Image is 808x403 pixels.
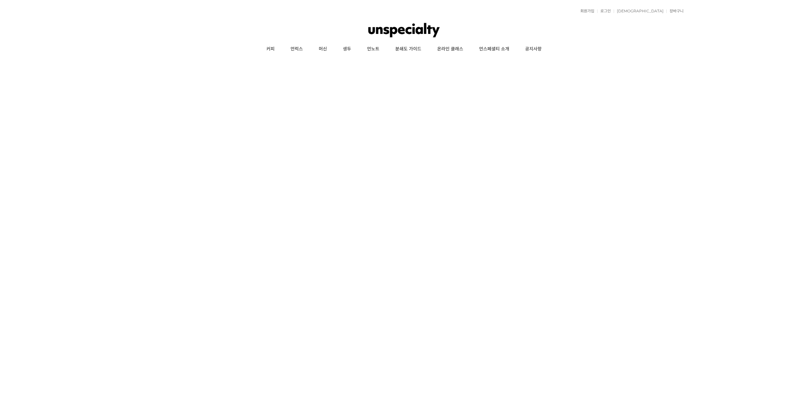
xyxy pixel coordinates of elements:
[311,41,335,57] a: 머신
[368,21,440,40] img: 언스페셜티 몰
[387,41,429,57] a: 분쇄도 가이드
[517,41,550,57] a: 공지사항
[283,41,311,57] a: 언럭스
[335,41,359,57] a: 생두
[666,9,684,13] a: 장바구니
[258,41,283,57] a: 커피
[471,41,517,57] a: 언스페셜티 소개
[597,9,611,13] a: 로그인
[359,41,387,57] a: 언노트
[614,9,664,13] a: [DEMOGRAPHIC_DATA]
[577,9,594,13] a: 회원가입
[429,41,471,57] a: 온라인 클래스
